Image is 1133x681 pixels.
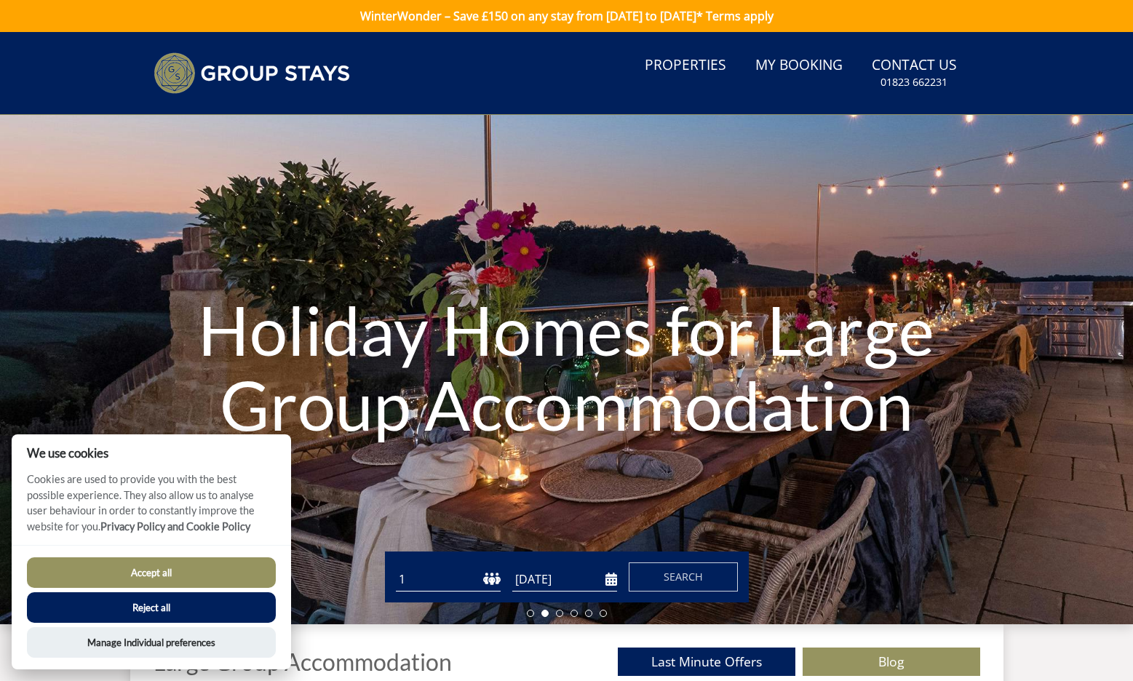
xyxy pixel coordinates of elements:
[629,562,738,592] button: Search
[618,648,795,676] a: Last Minute Offers
[27,627,276,658] button: Manage Individual preferences
[880,75,947,89] small: 01823 662231
[27,592,276,623] button: Reject all
[803,648,980,676] a: Blog
[170,263,963,471] h1: Holiday Homes for Large Group Accommodation
[154,52,350,94] img: Group Stays
[639,49,732,82] a: Properties
[100,520,250,533] a: Privacy Policy and Cookie Policy
[512,567,617,592] input: Arrival Date
[154,649,452,674] h1: Large Group Accommodation
[12,471,291,545] p: Cookies are used to provide you with the best possible experience. They also allow us to analyse ...
[866,49,963,97] a: Contact Us01823 662231
[27,557,276,588] button: Accept all
[12,446,291,460] h2: We use cookies
[750,49,848,82] a: My Booking
[664,570,703,584] span: Search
